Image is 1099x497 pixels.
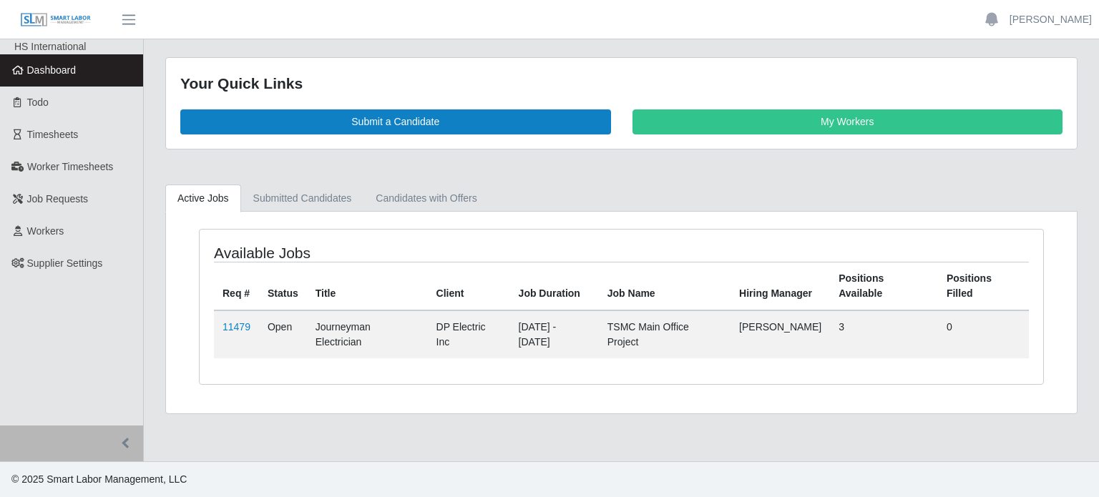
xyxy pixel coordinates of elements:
th: Positions Available [830,262,938,310]
th: Title [307,262,428,310]
a: Submit a Candidate [180,109,611,134]
th: Status [259,262,307,310]
td: [DATE] - [DATE] [510,310,599,358]
a: Submitted Candidates [241,184,364,212]
a: [PERSON_NAME] [1010,12,1092,27]
th: Client [428,262,510,310]
td: 0 [938,310,1029,358]
th: Hiring Manager [731,262,830,310]
td: 3 [830,310,938,358]
td: Open [259,310,307,358]
img: SLM Logo [20,12,92,28]
th: Job Duration [510,262,599,310]
a: 11479 [223,321,250,333]
span: Todo [27,97,49,108]
div: Your Quick Links [180,72,1063,95]
td: [PERSON_NAME] [731,310,830,358]
td: Journeyman Electrician [307,310,428,358]
span: HS International [14,41,86,52]
span: © 2025 Smart Labor Management, LLC [11,473,187,485]
h4: Available Jobs [214,244,541,262]
span: Supplier Settings [27,257,103,269]
span: Timesheets [27,129,79,140]
span: Job Requests [27,193,89,205]
td: DP Electric Inc [428,310,510,358]
td: TSMC Main Office Project [599,310,731,358]
th: Job Name [599,262,731,310]
th: Req # [214,262,259,310]
th: Positions Filled [938,262,1029,310]
a: My Workers [632,109,1063,134]
a: Active Jobs [165,184,241,212]
span: Workers [27,225,64,237]
span: Worker Timesheets [27,161,113,172]
a: Candidates with Offers [363,184,489,212]
span: Dashboard [27,64,77,76]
